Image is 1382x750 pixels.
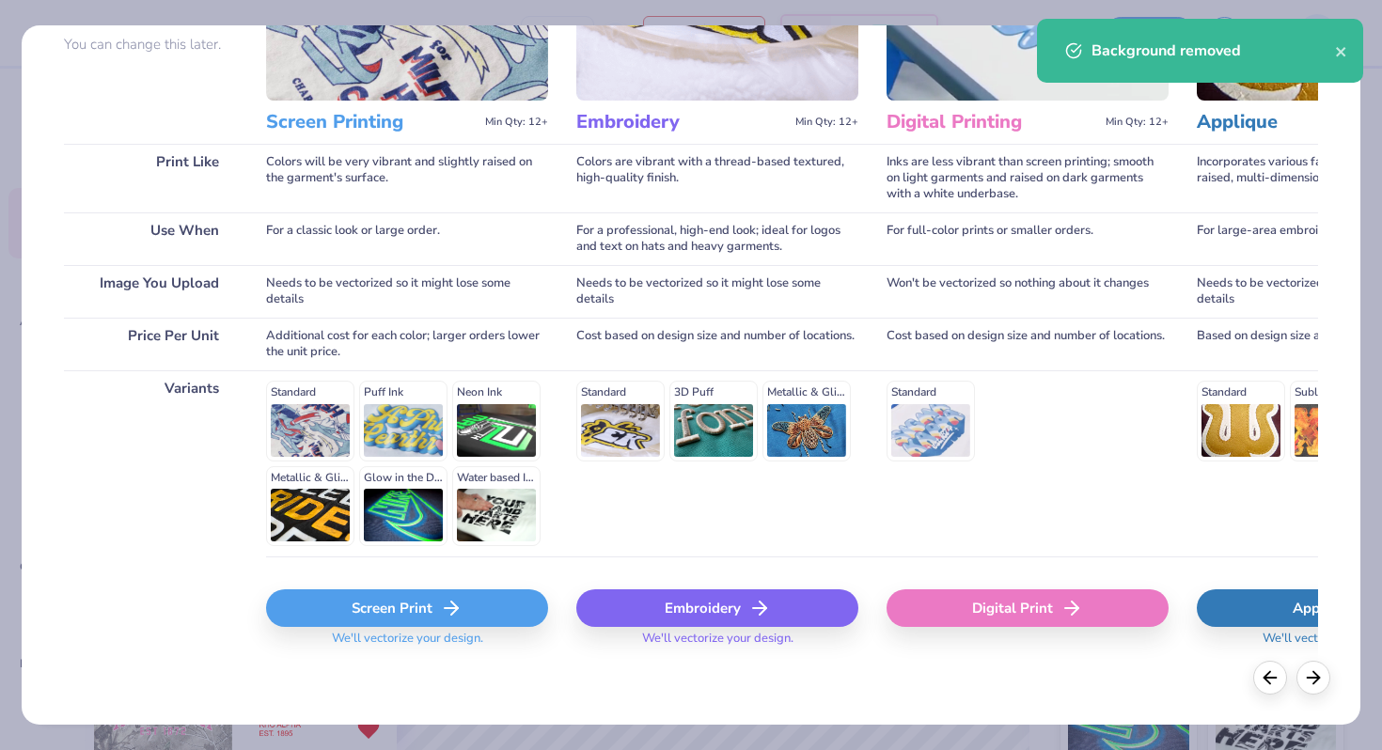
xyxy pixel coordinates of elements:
div: For full-color prints or smaller orders. [887,212,1169,265]
div: For a professional, high-end look; ideal for logos and text on hats and heavy garments. [576,212,858,265]
div: Inks are less vibrant than screen printing; smooth on light garments and raised on dark garments ... [887,144,1169,212]
div: Embroidery [576,589,858,627]
div: Colors are vibrant with a thread-based textured, high-quality finish. [576,144,858,212]
div: Image You Upload [64,265,238,318]
button: close [1335,39,1348,62]
div: For a classic look or large order. [266,212,548,265]
div: Price Per Unit [64,318,238,370]
p: You can change this later. [64,37,238,53]
span: Min Qty: 12+ [485,116,548,129]
div: Won't be vectorized so nothing about it changes [887,265,1169,318]
div: Use When [64,212,238,265]
h3: Screen Printing [266,110,478,134]
h3: Digital Printing [887,110,1098,134]
span: Min Qty: 12+ [1106,116,1169,129]
div: Variants [64,370,238,556]
div: Screen Print [266,589,548,627]
div: Additional cost for each color; larger orders lower the unit price. [266,318,548,370]
div: Cost based on design size and number of locations. [576,318,858,370]
div: Background removed [1091,39,1335,62]
div: Digital Print [887,589,1169,627]
div: Needs to be vectorized so it might lose some details [266,265,548,318]
div: Colors will be very vibrant and slightly raised on the garment's surface. [266,144,548,212]
h3: Embroidery [576,110,788,134]
div: Print Like [64,144,238,212]
span: Min Qty: 12+ [795,116,858,129]
span: We'll vectorize your design. [635,631,801,658]
span: We'll vectorize your design. [324,631,491,658]
div: Cost based on design size and number of locations. [887,318,1169,370]
div: Needs to be vectorized so it might lose some details [576,265,858,318]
